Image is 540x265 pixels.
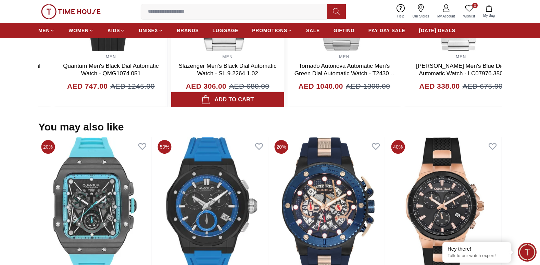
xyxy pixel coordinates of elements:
a: [DATE] DEALS [419,24,455,37]
span: LUGGAGE [213,27,239,34]
div: Chat Widget [518,243,537,262]
span: UNISEX [139,27,158,34]
div: Add to cart [201,95,254,104]
h4: AED 306.00 [186,81,226,92]
a: [PERSON_NAME] Men's Blue Dial Automatic Watch - LC07976.350 [416,63,506,77]
a: 0Wishlist [459,3,479,20]
span: MEN [38,27,50,34]
span: WOMEN [68,27,89,34]
button: Add to cart [171,92,284,107]
a: BRANDS [177,24,199,37]
a: MEN [106,54,116,59]
span: AED 675.00 [463,81,503,92]
a: KIDS [108,24,125,37]
h2: You may also like [38,121,124,133]
div: Hey there! [448,245,506,252]
span: 0 [472,3,478,8]
span: 50% [158,140,172,154]
span: 20% [41,140,55,154]
span: 20% [275,140,288,154]
a: SALE [306,24,320,37]
span: Help [394,14,407,19]
h4: AED 747.00 [67,81,108,92]
a: GIFTING [334,24,355,37]
a: PROMOTIONS [252,24,292,37]
a: MEN [38,24,55,37]
a: Tornado Autonova Automatic Men's Green Dial Automatic Watch - T24303-TBTH [294,63,395,84]
span: BRANDS [177,27,199,34]
span: KIDS [108,27,120,34]
span: AED 1300.00 [346,81,390,92]
span: AED 1245.00 [110,81,154,92]
h4: AED 1040.00 [298,81,343,92]
span: [DATE] DEALS [419,27,455,34]
a: LUGGAGE [213,24,239,37]
a: Slazenger Men's Black Dial Automatic Watch - SL.9.2264.1.02 [179,63,277,77]
a: Help [393,3,409,20]
span: My Account [435,14,458,19]
span: AED 680.00 [229,81,269,92]
span: Wishlist [461,14,478,19]
a: UNISEX [139,24,163,37]
span: Our Stores [410,14,432,19]
span: PAY DAY SALE [368,27,405,34]
h4: AED 338.00 [419,81,460,92]
a: WOMEN [68,24,94,37]
span: My Bag [480,13,498,18]
span: PROMOTIONS [252,27,287,34]
button: My Bag [479,3,499,20]
a: Quantum Men's Black Dial Automatic Watch - QMG1074.051 [63,63,159,77]
span: SALE [306,27,320,34]
span: GIFTING [334,27,355,34]
a: Our Stores [409,3,433,20]
p: Talk to our watch expert! [448,253,506,259]
a: MEN [339,54,349,59]
a: MEN [222,54,233,59]
span: 40% [391,140,405,154]
a: MEN [456,54,466,59]
img: ... [41,4,101,19]
a: PAY DAY SALE [368,24,405,37]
